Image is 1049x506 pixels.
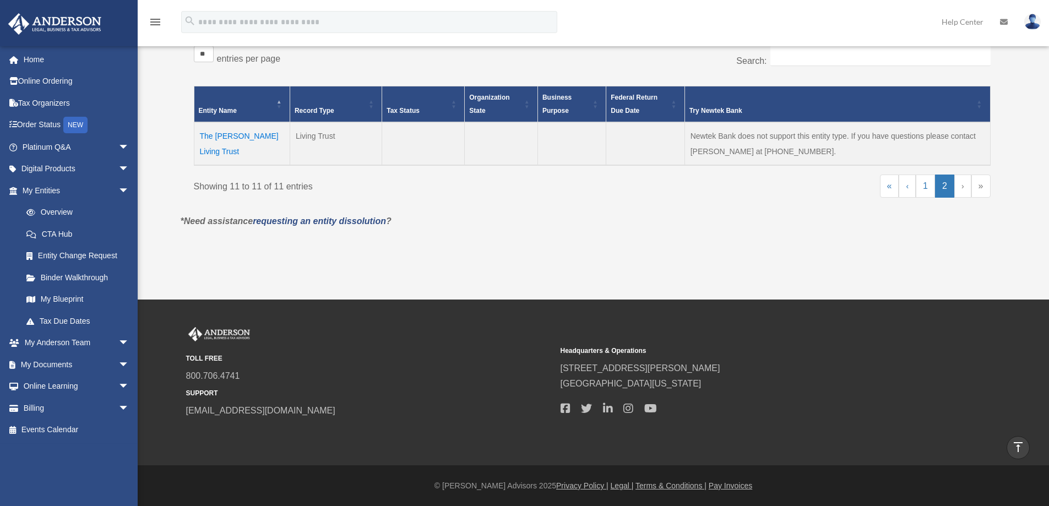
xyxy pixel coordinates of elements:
a: Tax Due Dates [15,310,140,332]
i: menu [149,15,162,29]
a: Next [954,175,971,198]
span: arrow_drop_down [118,136,140,159]
span: arrow_drop_down [118,376,140,398]
a: Order StatusNEW [8,114,146,137]
i: vertical_align_top [1012,440,1025,454]
a: Legal | [611,481,634,490]
span: Organization State [469,94,509,115]
a: [GEOGRAPHIC_DATA][US_STATE] [561,379,702,388]
a: Terms & Conditions | [635,481,706,490]
th: Try Newtek Bank : Activate to sort [684,86,990,123]
a: vertical_align_top [1007,436,1030,459]
div: NEW [63,117,88,133]
td: Newtek Bank does not support this entity type. If you have questions please contact [PERSON_NAME]... [684,122,990,165]
span: Record Type [295,107,334,115]
div: © [PERSON_NAME] Advisors 2025 [138,479,1049,493]
a: Binder Walkthrough [15,266,140,289]
a: Last [971,175,991,198]
th: Business Purpose: Activate to sort [537,86,606,123]
label: entries per page [217,54,281,63]
span: Tax Status [387,107,420,115]
span: arrow_drop_down [118,397,140,420]
td: Living Trust [290,122,382,165]
i: search [184,15,196,27]
em: *Need assistance ? [181,216,392,226]
span: arrow_drop_down [118,353,140,376]
a: Privacy Policy | [556,481,608,490]
a: Pay Invoices [709,481,752,490]
a: My Entitiesarrow_drop_down [8,179,140,202]
a: [STREET_ADDRESS][PERSON_NAME] [561,363,720,373]
th: Organization State: Activate to sort [465,86,538,123]
span: Business Purpose [542,94,572,115]
a: Entity Change Request [15,245,140,267]
span: arrow_drop_down [118,179,140,202]
a: menu [149,19,162,29]
span: arrow_drop_down [118,332,140,355]
th: Entity Name: Activate to invert sorting [194,86,290,123]
th: Federal Return Due Date: Activate to sort [606,86,684,123]
a: Platinum Q&Aarrow_drop_down [8,136,146,158]
img: User Pic [1024,14,1041,30]
th: Record Type: Activate to sort [290,86,382,123]
div: Try Newtek Bank [689,104,974,117]
a: First [880,175,899,198]
img: Anderson Advisors Platinum Portal [186,327,252,341]
a: My Documentsarrow_drop_down [8,353,146,376]
a: Billingarrow_drop_down [8,397,146,419]
a: 2 [935,175,954,198]
th: Tax Status: Activate to sort [382,86,465,123]
div: Showing 11 to 11 of 11 entries [194,175,584,194]
small: SUPPORT [186,388,553,399]
span: Entity Name [199,107,237,115]
a: Events Calendar [8,419,146,441]
td: The [PERSON_NAME] Living Trust [194,122,290,165]
span: Federal Return Due Date [611,94,657,115]
a: My Blueprint [15,289,140,311]
a: Tax Organizers [8,92,146,114]
a: Home [8,48,146,70]
a: Previous [899,175,916,198]
a: Digital Productsarrow_drop_down [8,158,146,180]
a: Online Learningarrow_drop_down [8,376,146,398]
a: [EMAIL_ADDRESS][DOMAIN_NAME] [186,406,335,415]
a: Online Ordering [8,70,146,93]
a: 1 [916,175,935,198]
a: 800.706.4741 [186,371,240,380]
small: Headquarters & Operations [561,345,927,357]
a: requesting an entity dissolution [253,216,386,226]
label: Search: [736,56,767,66]
small: TOLL FREE [186,353,553,364]
span: arrow_drop_down [118,158,140,181]
a: My Anderson Teamarrow_drop_down [8,332,146,354]
a: Overview [15,202,135,224]
a: CTA Hub [15,223,140,245]
img: Anderson Advisors Platinum Portal [5,13,105,35]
